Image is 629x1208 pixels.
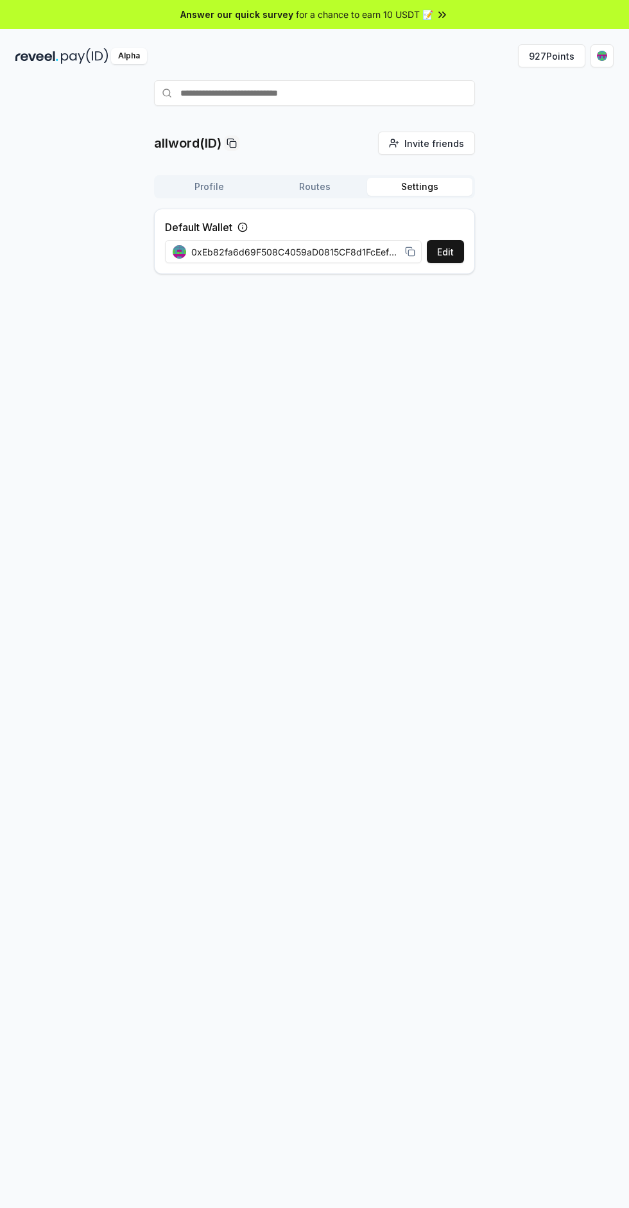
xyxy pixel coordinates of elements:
[157,178,262,196] button: Profile
[111,48,147,64] div: Alpha
[404,137,464,150] span: Invite friends
[180,8,293,21] span: Answer our quick survey
[427,240,464,263] button: Edit
[154,134,221,152] p: allword(ID)
[378,132,475,155] button: Invite friends
[165,220,232,235] label: Default Wallet
[367,178,472,196] button: Settings
[15,48,58,64] img: reveel_dark
[262,178,367,196] button: Routes
[61,48,108,64] img: pay_id
[191,245,400,259] span: 0xEb82fa6d69F508C4059aD0815CF8d1FcEef27870
[518,44,585,67] button: 927Points
[296,8,433,21] span: for a chance to earn 10 USDT 📝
